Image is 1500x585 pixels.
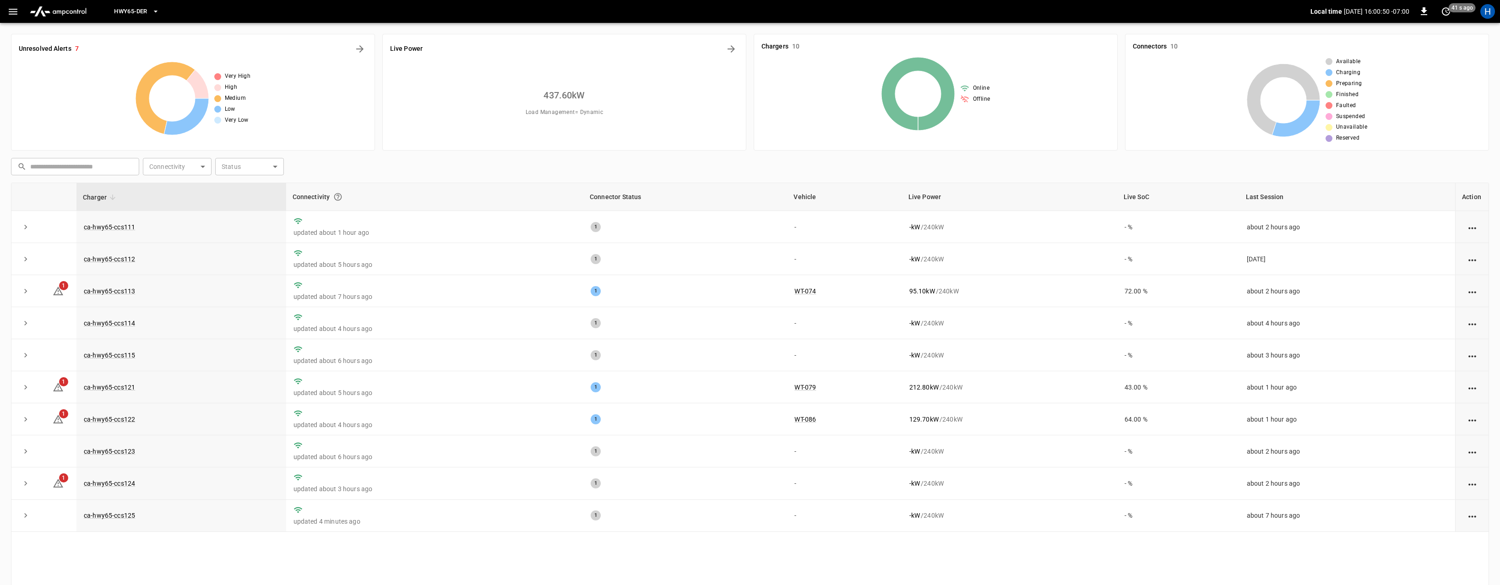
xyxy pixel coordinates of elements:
[1439,4,1453,19] button: set refresh interval
[526,108,603,117] span: Load Management = Dynamic
[1449,3,1476,12] span: 41 s ago
[1133,42,1167,52] h6: Connectors
[19,509,33,522] button: expand row
[84,448,135,455] a: ca-hwy65-ccs123
[909,479,920,488] p: - kW
[293,452,576,461] p: updated about 6 hours ago
[591,222,601,232] div: 1
[1467,255,1478,264] div: action cell options
[909,447,920,456] p: - kW
[330,189,346,205] button: Connection between the charger and our software.
[84,384,135,391] a: ca-hwy65-ccs121
[225,72,251,81] span: Very High
[1117,500,1239,532] td: - %
[1480,4,1495,19] div: profile-icon
[1117,403,1239,435] td: 64.00 %
[1344,7,1409,16] p: [DATE] 16:00:50 -07:00
[591,478,601,488] div: 1
[19,284,33,298] button: expand row
[1117,371,1239,403] td: 43.00 %
[53,415,64,422] a: 1
[19,316,33,330] button: expand row
[26,3,90,20] img: ampcontrol.io logo
[761,42,788,52] h6: Chargers
[1117,275,1239,307] td: 72.00 %
[83,192,119,203] span: Charger
[59,473,68,482] span: 1
[909,447,1110,456] div: / 240 kW
[1117,243,1239,275] td: - %
[84,255,135,263] a: ca-hwy65-ccs112
[19,444,33,458] button: expand row
[84,320,135,327] a: ca-hwy65-ccs114
[1455,183,1489,211] th: Action
[973,84,989,93] span: Online
[787,435,902,467] td: -
[84,480,135,487] a: ca-hwy65-ccs124
[1336,90,1359,99] span: Finished
[59,281,68,290] span: 1
[909,319,920,328] p: - kW
[1239,275,1455,307] td: about 2 hours ago
[909,415,1110,424] div: / 240 kW
[19,220,33,234] button: expand row
[902,183,1117,211] th: Live Power
[1117,339,1239,371] td: - %
[1336,134,1359,143] span: Reserved
[1467,447,1478,456] div: action cell options
[1336,101,1356,110] span: Faulted
[909,511,1110,520] div: / 240 kW
[1467,287,1478,296] div: action cell options
[1467,351,1478,360] div: action cell options
[591,286,601,296] div: 1
[909,479,1110,488] div: / 240 kW
[225,83,238,92] span: High
[787,183,902,211] th: Vehicle
[787,500,902,532] td: -
[787,307,902,339] td: -
[1310,7,1342,16] p: Local time
[225,116,249,125] span: Very Low
[1117,183,1239,211] th: Live SoC
[225,94,246,103] span: Medium
[1239,371,1455,403] td: about 1 hour ago
[909,351,1110,360] div: / 240 kW
[909,415,939,424] p: 129.70 kW
[591,254,601,264] div: 1
[390,44,423,54] h6: Live Power
[1170,42,1178,52] h6: 10
[724,42,739,56] button: Energy Overview
[293,388,576,397] p: updated about 5 hours ago
[19,252,33,266] button: expand row
[19,44,71,54] h6: Unresolved Alerts
[591,382,601,392] div: 1
[794,287,816,295] a: WT-074
[19,412,33,426] button: expand row
[1467,479,1478,488] div: action cell options
[84,287,135,295] a: ca-hwy65-ccs113
[909,383,939,392] p: 212.80 kW
[75,44,79,54] h6: 7
[293,228,576,237] p: updated about 1 hour ago
[583,183,787,211] th: Connector Status
[543,88,585,103] h6: 437.60 kW
[909,222,1110,232] div: / 240 kW
[1239,435,1455,467] td: about 2 hours ago
[1117,307,1239,339] td: - %
[84,416,135,423] a: ca-hwy65-ccs122
[787,339,902,371] td: -
[1239,500,1455,532] td: about 7 hours ago
[591,414,601,424] div: 1
[53,479,64,487] a: 1
[293,324,576,333] p: updated about 4 hours ago
[1336,68,1360,77] span: Charging
[84,512,135,519] a: ca-hwy65-ccs125
[1117,435,1239,467] td: - %
[1336,112,1365,121] span: Suspended
[909,383,1110,392] div: / 240 kW
[787,467,902,499] td: -
[1239,339,1455,371] td: about 3 hours ago
[1467,415,1478,424] div: action cell options
[1239,307,1455,339] td: about 4 hours ago
[353,42,367,56] button: All Alerts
